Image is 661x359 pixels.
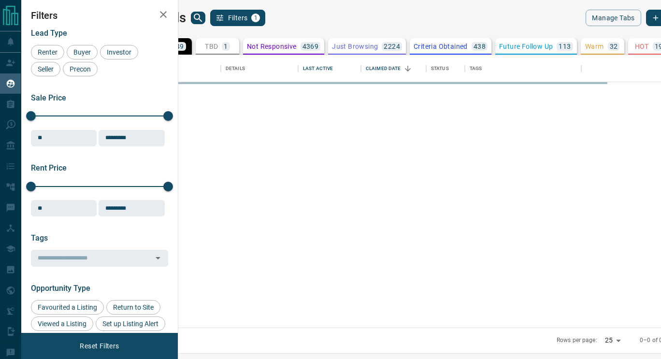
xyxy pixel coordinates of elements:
[100,45,138,59] div: Investor
[153,55,221,82] div: Name
[499,43,553,50] p: Future Follow Up
[70,48,94,56] span: Buyer
[384,43,400,50] p: 2224
[31,62,60,76] div: Seller
[34,320,90,328] span: Viewed a Listing
[474,43,486,50] p: 438
[103,48,135,56] span: Investor
[151,251,165,265] button: Open
[252,14,259,21] span: 1
[366,55,401,82] div: Claimed Date
[31,45,64,59] div: Renter
[205,43,218,50] p: TBD
[298,55,361,82] div: Last Active
[63,62,98,76] div: Precon
[210,10,266,26] button: Filters1
[414,43,468,50] p: Criteria Obtained
[31,93,66,102] span: Sale Price
[31,316,93,331] div: Viewed a Listing
[586,10,641,26] button: Manage Tabs
[73,338,125,354] button: Reset Filters
[191,12,205,24] button: search button
[31,163,67,172] span: Rent Price
[601,333,624,347] div: 25
[66,65,94,73] span: Precon
[221,55,298,82] div: Details
[426,55,465,82] div: Status
[401,62,415,75] button: Sort
[106,300,160,315] div: Return to Site
[34,303,101,311] span: Favourited a Listing
[470,55,482,82] div: Tags
[31,10,168,21] h2: Filters
[465,55,581,82] div: Tags
[431,55,449,82] div: Status
[110,303,157,311] span: Return to Site
[557,336,597,345] p: Rows per page:
[247,43,297,50] p: Not Responsive
[559,43,571,50] p: 113
[99,320,162,328] span: Set up Listing Alert
[226,55,245,82] div: Details
[303,55,333,82] div: Last Active
[361,55,426,82] div: Claimed Date
[31,233,48,243] span: Tags
[224,43,228,50] p: 1
[635,43,649,50] p: HOT
[31,29,67,38] span: Lead Type
[34,48,61,56] span: Renter
[302,43,319,50] p: 4369
[610,43,618,50] p: 32
[585,43,604,50] p: Warm
[332,43,378,50] p: Just Browsing
[31,284,90,293] span: Opportunity Type
[96,316,165,331] div: Set up Listing Alert
[34,65,57,73] span: Seller
[67,45,98,59] div: Buyer
[31,300,104,315] div: Favourited a Listing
